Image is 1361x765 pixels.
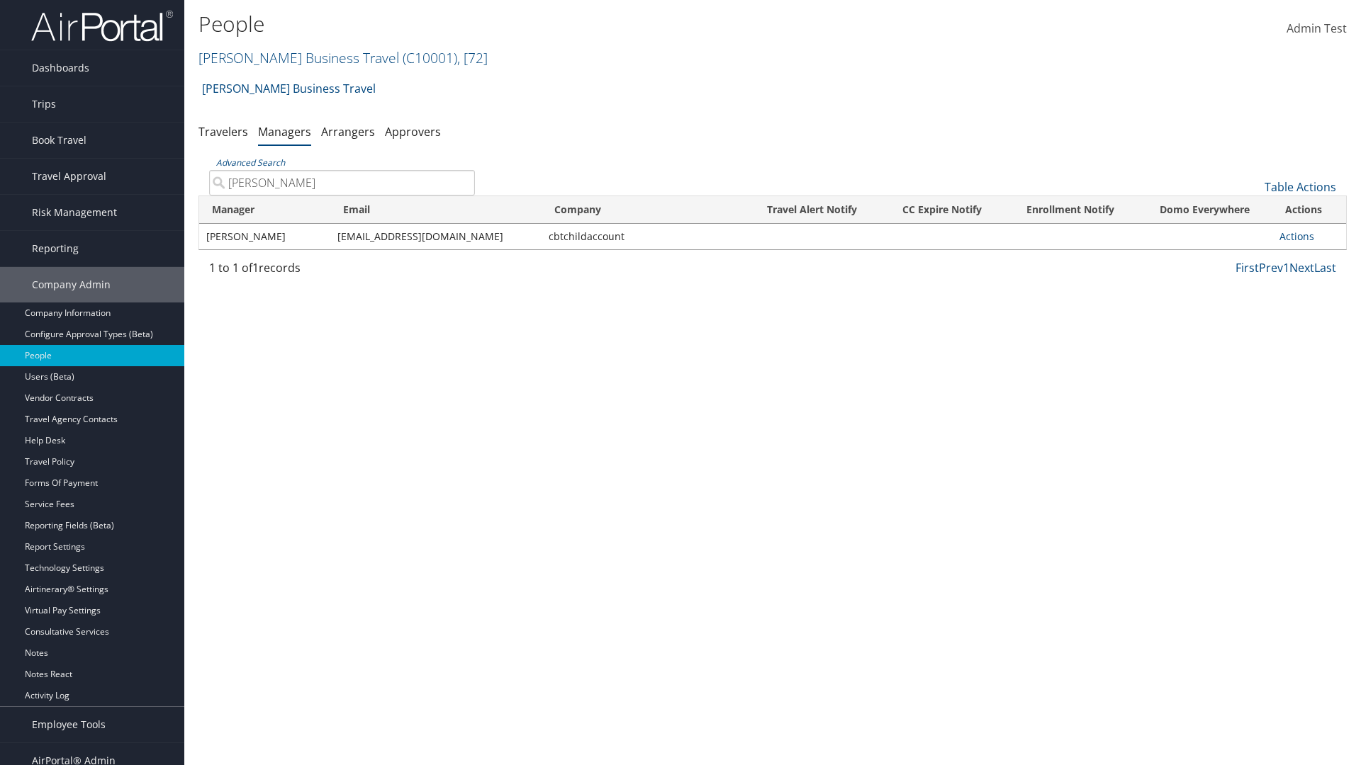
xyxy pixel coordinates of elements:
th: CC Expire Notify: activate to sort column ascending [880,196,1004,224]
td: [PERSON_NAME] [199,224,330,249]
span: Book Travel [32,123,86,158]
h1: People [198,9,964,39]
span: Travel Approval [32,159,106,194]
a: 1 [1283,260,1289,276]
span: 1 [252,260,259,276]
td: cbtchildaccount [542,224,744,249]
th: Enrollment Notify: activate to sort column ascending [1004,196,1137,224]
input: Advanced Search [209,170,475,195]
a: Actions [1279,229,1314,243]
div: 1 to 1 of records [209,259,475,283]
a: [PERSON_NAME] Business Travel [198,48,488,67]
a: Table Actions [1265,179,1336,195]
span: Admin Test [1287,21,1347,36]
a: Managers [258,124,311,140]
a: Approvers [385,124,441,140]
a: Next [1289,260,1314,276]
span: Dashboards [32,50,89,86]
a: First [1236,260,1259,276]
span: Employee Tools [32,707,106,742]
span: Trips [32,86,56,122]
th: Company: activate to sort column ascending [542,196,744,224]
td: [EMAIL_ADDRESS][DOMAIN_NAME] [330,224,542,249]
a: Prev [1259,260,1283,276]
th: Actions [1272,196,1346,224]
span: , [ 72 ] [457,48,488,67]
img: airportal-logo.png [31,9,173,42]
th: Manager: activate to sort column descending [199,196,330,224]
span: Risk Management [32,195,117,230]
a: Last [1314,260,1336,276]
th: Email: activate to sort column ascending [330,196,542,224]
a: Advanced Search [216,157,285,169]
a: Travelers [198,124,248,140]
a: Arrangers [321,124,375,140]
th: Travel Alert Notify: activate to sort column ascending [744,196,880,224]
a: [PERSON_NAME] Business Travel [202,74,376,103]
span: Reporting [32,231,79,266]
span: ( C10001 ) [403,48,457,67]
span: Company Admin [32,267,111,302]
a: Admin Test [1287,7,1347,51]
th: Domo Everywhere [1137,196,1273,224]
